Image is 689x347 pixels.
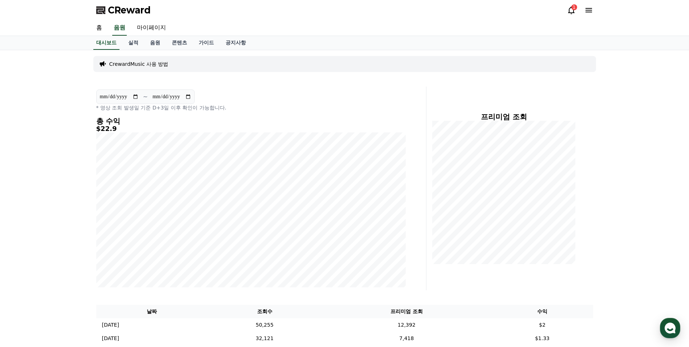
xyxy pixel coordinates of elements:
[96,104,406,111] p: * 영상 조회 발생일 기준 D+3일 이후 확인이 가능합니다.
[432,113,576,121] h4: 프리미엄 조회
[208,305,322,318] th: 조회수
[122,36,144,50] a: 실적
[102,335,119,342] p: [DATE]
[143,92,148,101] p: ~
[93,36,119,50] a: 대시보드
[491,332,593,345] td: $1.33
[2,231,48,249] a: 홈
[48,231,94,249] a: 대화
[571,4,577,10] div: 1
[102,321,119,329] p: [DATE]
[109,60,169,68] a: CrewardMusic 사용 방법
[108,4,151,16] span: CReward
[193,36,220,50] a: 가이드
[112,20,127,36] a: 음원
[321,318,491,332] td: 12,392
[208,318,322,332] td: 50,255
[90,20,108,36] a: 홈
[94,231,139,249] a: 설정
[321,332,491,345] td: 7,418
[96,117,406,125] h4: 총 수익
[208,332,322,345] td: 32,121
[567,6,576,15] a: 1
[96,4,151,16] a: CReward
[220,36,252,50] a: 공지사항
[166,36,193,50] a: 콘텐츠
[144,36,166,50] a: 음원
[112,242,121,247] span: 설정
[321,305,491,318] th: 프리미엄 조회
[96,305,208,318] th: 날짜
[491,318,593,332] td: $2
[66,242,75,248] span: 대화
[23,242,27,247] span: 홈
[96,125,406,132] h5: $22.9
[131,20,172,36] a: 마이페이지
[491,305,593,318] th: 수익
